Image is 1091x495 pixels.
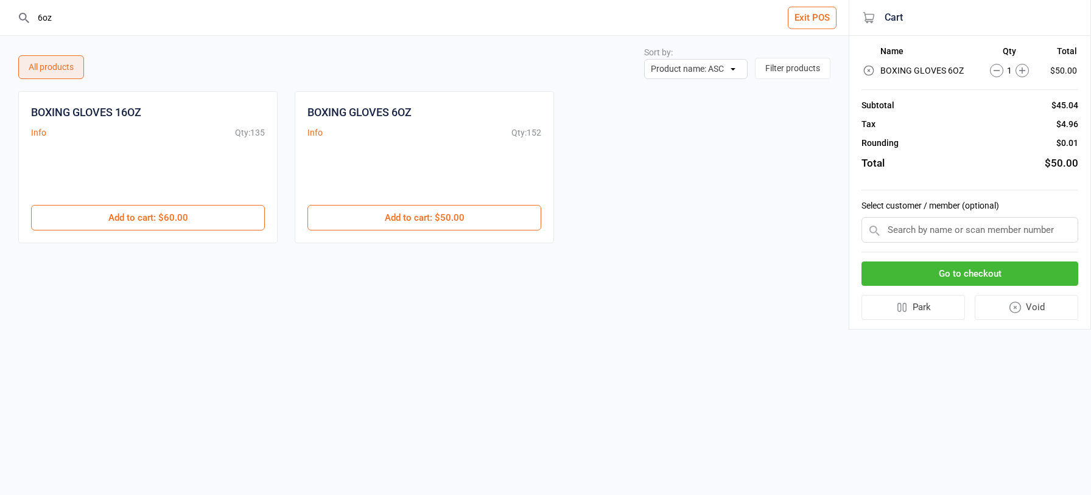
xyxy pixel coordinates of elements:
div: $4.96 [1056,118,1078,131]
button: Add to cart: $60.00 [31,205,265,230]
div: Subtotal [861,99,894,112]
div: Rounding [861,137,899,150]
input: Search by name or scan member number [861,217,1078,243]
div: Tax [861,118,875,131]
th: Total [1041,46,1077,61]
div: Qty: 135 [235,126,265,139]
td: BOXING GLOVES 6OZ [880,62,978,79]
div: Total [861,156,885,171]
div: BOXING GLOVES 16OZ [31,104,141,120]
label: Select customer / member (optional) [861,199,1078,212]
button: Info [307,126,323,139]
div: All products [18,55,84,79]
button: Park [861,295,965,320]
div: $0.01 [1056,137,1078,150]
th: Name [880,46,978,61]
button: Exit POS [788,7,837,29]
button: Info [31,126,46,139]
button: Add to cart: $50.00 [307,205,541,230]
label: Sort by: [644,47,673,57]
button: Void [975,295,1079,320]
div: Qty: 152 [511,126,541,139]
th: Qty [978,46,1040,61]
button: Go to checkout [861,261,1078,286]
div: BOXING GLOVES 6OZ [307,104,412,120]
td: $50.00 [1041,62,1077,79]
button: Filter products [755,58,830,79]
div: $45.04 [1051,99,1078,112]
div: $50.00 [1045,156,1078,171]
div: 1 [978,64,1040,77]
